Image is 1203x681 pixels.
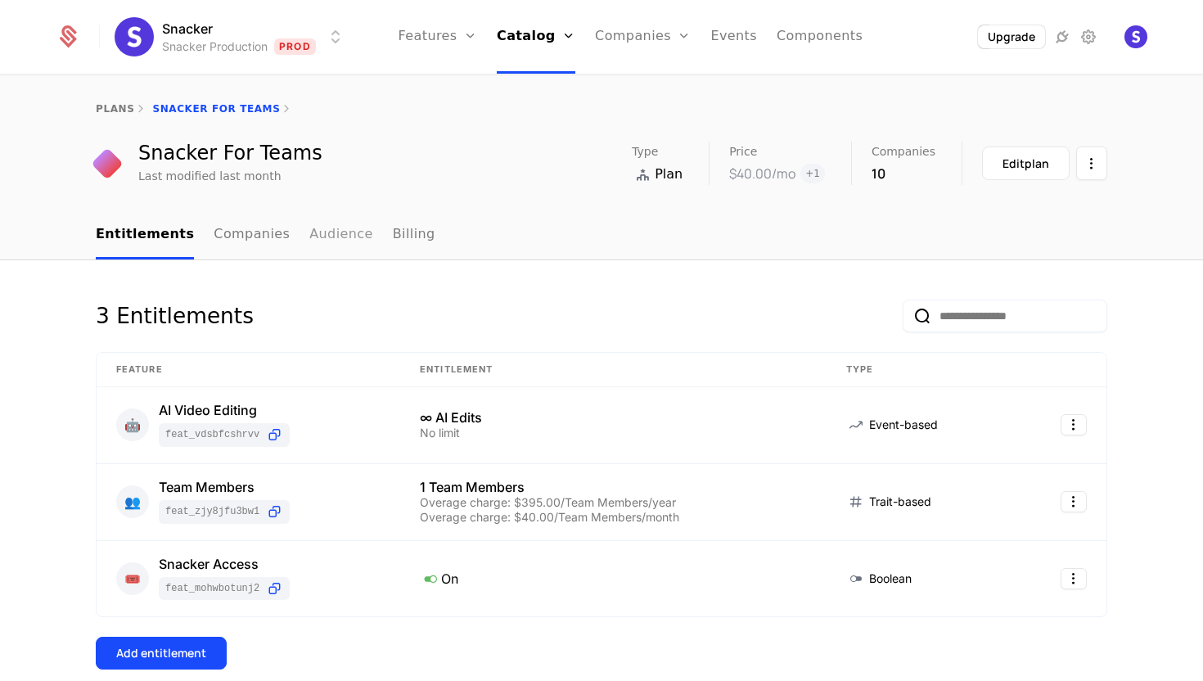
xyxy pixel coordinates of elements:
[1124,25,1147,48] button: Open user button
[96,637,227,670] button: Add entitlement
[115,17,154,56] img: Snacker
[165,582,259,595] span: feat_MohwboTUnJ2
[96,103,134,115] a: plans
[869,417,938,433] span: Event-based
[632,146,658,157] span: Type
[159,404,290,417] div: AI Video Editing
[96,211,1107,259] nav: Main
[96,211,435,259] ul: Choose Sub Page
[400,353,827,387] th: Entitlement
[116,408,149,441] div: 🤖
[309,211,373,259] a: Audience
[162,19,213,38] span: Snacker
[869,494,931,510] span: Trait-based
[96,300,254,332] div: 3 Entitlements
[827,353,1013,387] th: Type
[1052,27,1072,47] a: Integrations
[138,143,322,163] div: Snacker For Teams
[119,19,345,55] button: Select environment
[420,512,807,523] div: Overage charge: $40.00/Team Members/month
[116,645,206,661] div: Add entitlement
[1079,27,1098,47] a: Settings
[729,146,757,157] span: Price
[978,25,1045,48] button: Upgrade
[159,557,290,571] div: Snacker Access
[116,562,149,595] div: 🎟️
[116,485,149,518] div: 👥
[1076,147,1107,180] button: Select action
[165,505,259,518] span: feat_ZJY8jfu3BW1
[655,165,683,184] span: Plan
[1002,156,1049,172] div: Edit plan
[800,164,825,183] span: + 1
[162,38,268,55] div: Snacker Production
[274,38,316,55] span: Prod
[165,428,259,441] span: feat_VdsBfcshrvV
[138,168,282,184] div: Last modified last month
[420,411,807,424] div: ∞ AI Edits
[1124,25,1147,48] img: Shelby Stephens
[214,211,290,259] a: Companies
[982,147,1070,180] button: Editplan
[729,164,795,183] div: $40.00 /mo
[1061,568,1087,589] button: Select action
[1061,491,1087,512] button: Select action
[869,571,912,587] span: Boolean
[1061,414,1087,435] button: Select action
[420,497,807,508] div: Overage charge: $395.00/Team Members/year
[420,568,807,589] div: On
[159,480,290,494] div: Team Members
[420,427,807,439] div: No limit
[393,211,435,259] a: Billing
[872,164,935,183] div: 10
[96,211,194,259] a: Entitlements
[97,353,400,387] th: Feature
[872,146,935,157] span: Companies
[420,480,807,494] div: 1 Team Members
